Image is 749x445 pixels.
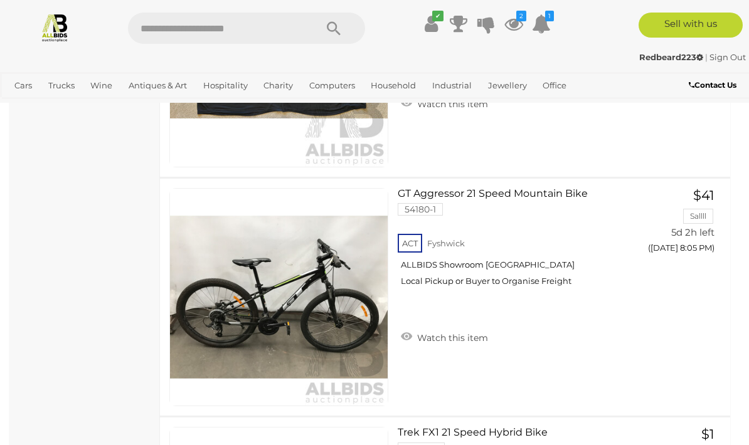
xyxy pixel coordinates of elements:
a: Household [366,75,421,96]
a: Watch this item [398,327,491,346]
a: Redbeard223 [639,52,705,62]
a: Hospitality [198,75,253,96]
b: Contact Us [689,80,736,90]
a: GT Aggressor 21 Speed Mountain Bike 54180-1 ACT Fyshwick ALLBIDS Showroom [GEOGRAPHIC_DATA] Local... [407,188,626,296]
a: Computers [304,75,360,96]
a: Antiques & Art [124,75,192,96]
a: Sports [9,96,45,117]
img: 54180-1ay.JPG [170,189,388,406]
a: Contact Us [689,78,740,92]
a: Jewellery [483,75,532,96]
i: ✔ [432,11,444,21]
strong: Redbeard223 [639,52,703,62]
a: 2 [504,13,523,35]
a: Office [538,75,571,96]
button: Search [302,13,365,44]
a: Wine [85,75,117,96]
a: $41 Sallll 5d 2h left ([DATE] 8:05 PM) [645,188,718,260]
a: Sell with us [639,13,743,38]
span: Watch this item [414,332,488,343]
a: Charity [258,75,298,96]
a: [GEOGRAPHIC_DATA] [51,96,151,117]
a: Industrial [427,75,477,96]
a: 1 [532,13,551,35]
span: Watch this item [414,98,488,110]
a: Sign Out [709,52,746,62]
a: Cars [9,75,37,96]
span: | [705,52,708,62]
img: Allbids.com.au [40,13,70,42]
span: $1 [701,426,714,442]
i: 2 [516,11,526,21]
a: Watch this item [398,93,491,112]
i: 1 [545,11,554,21]
span: $41 [693,187,714,203]
a: ✔ [422,13,440,35]
a: Trucks [43,75,80,96]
